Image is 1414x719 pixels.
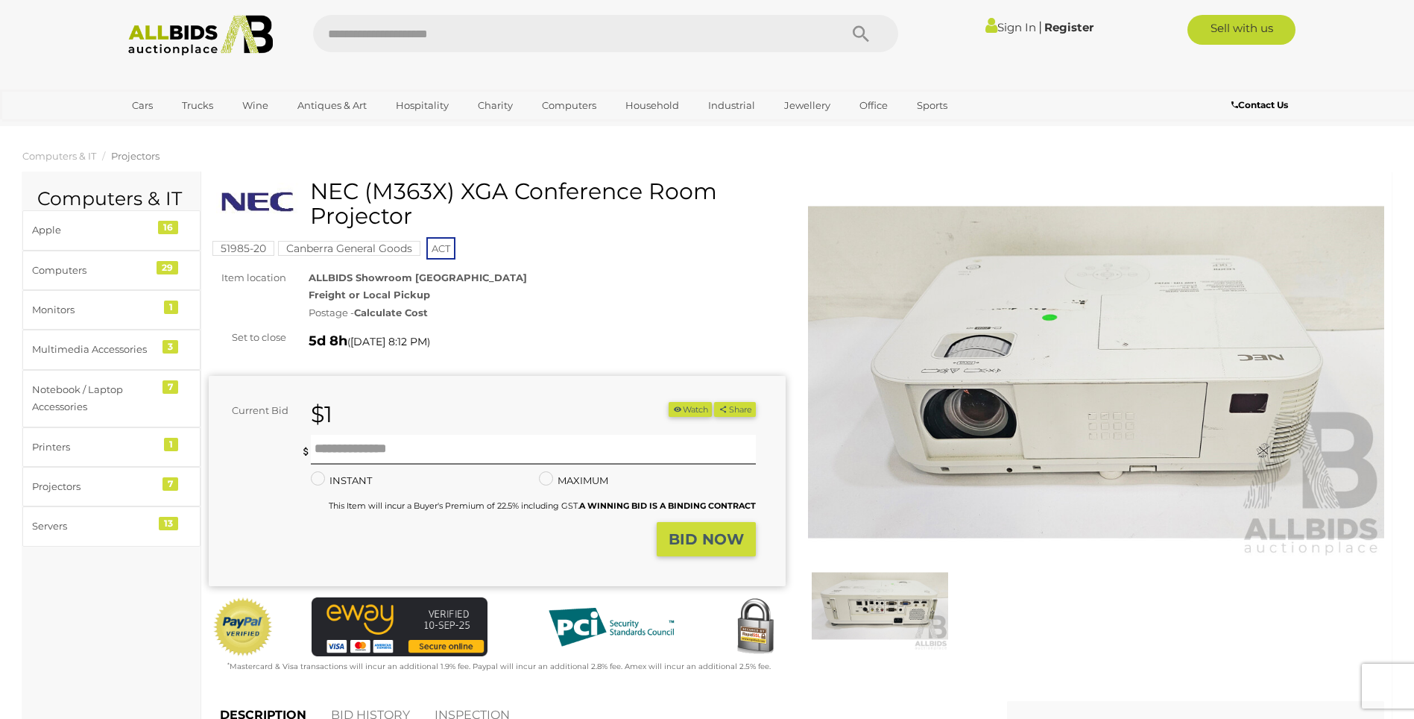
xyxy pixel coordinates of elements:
div: 16 [158,221,178,234]
a: Register [1044,20,1093,34]
mark: Canberra General Goods [278,241,420,256]
a: Charity [468,93,523,118]
strong: $1 [311,401,332,428]
a: Contact Us [1231,97,1292,113]
a: Projectors [111,150,160,162]
a: Office [850,93,897,118]
div: Current Bid [209,402,300,419]
small: This Item will incur a Buyer's Premium of 22.5% including GST. [329,500,756,511]
strong: 5d 8h [309,333,347,349]
img: NEC (M363X) XGA Conference Room Projector [216,183,299,221]
a: Monitors 1 [22,290,201,330]
div: 7 [162,477,178,491]
div: 7 [162,380,178,394]
a: Sell with us [1187,15,1295,45]
div: Item location [198,269,297,286]
button: Search [824,15,898,52]
a: Projectors 7 [22,467,201,506]
a: Antiques & Art [288,93,376,118]
a: Apple 16 [22,210,201,250]
div: Computers [32,262,155,279]
li: Watch this item [669,402,712,418]
h2: Computers & IT [37,189,186,210]
div: Printers [32,439,155,456]
div: Postage - [309,304,786,321]
img: NEC (M363X) XGA Conference Room Projector [812,562,948,650]
strong: BID NOW [669,530,744,548]
div: Monitors [32,301,155,318]
div: Servers [32,518,155,535]
a: Printers 1 [22,427,201,467]
a: Notebook / Laptop Accessories 7 [22,370,201,427]
div: 13 [159,517,178,530]
span: [DATE] 8:12 PM [350,335,427,348]
b: A WINNING BID IS A BINDING CONTRACT [579,500,756,511]
b: Contact Us [1231,99,1288,110]
a: Multimedia Accessories 3 [22,330,201,369]
img: PCI DSS compliant [537,597,686,657]
button: Share [714,402,755,418]
label: MAXIMUM [539,472,608,489]
a: Wine [233,93,278,118]
button: BID NOW [657,522,756,557]
a: [GEOGRAPHIC_DATA] [122,118,247,142]
a: Sports [907,93,957,118]
a: Computers [532,93,606,118]
button: Watch [669,402,712,418]
div: Multimedia Accessories [32,341,155,358]
strong: Calculate Cost [354,307,428,318]
img: Official PayPal Seal [212,597,274,657]
img: NEC (M363X) XGA Conference Room Projector [808,186,1385,559]
div: 3 [162,340,178,354]
mark: 51985-20 [212,241,274,256]
img: Allbids.com.au [120,15,282,56]
a: Cars [122,93,162,118]
div: 1 [164,438,178,451]
div: Set to close [198,329,297,346]
a: Computers 29 [22,251,201,290]
div: Notebook / Laptop Accessories [32,381,155,416]
a: Canberra General Goods [278,242,420,254]
img: Secured by Rapid SSL [725,597,785,657]
div: 1 [164,301,178,314]
span: ACT [426,237,455,260]
a: Jewellery [774,93,840,118]
a: Industrial [698,93,765,118]
div: 29 [157,261,178,274]
img: eWAY Payment Gateway [312,597,487,656]
a: Hospitality [386,93,458,118]
a: Servers 13 [22,506,201,546]
div: Projectors [32,478,155,495]
span: | [1038,19,1042,35]
small: Mastercard & Visa transactions will incur an additional 1.9% fee. Paypal will incur an additional... [227,662,771,671]
a: Computers & IT [22,150,96,162]
a: Sign In [985,20,1036,34]
label: INSTANT [311,472,372,489]
a: Household [616,93,689,118]
a: 51985-20 [212,242,274,254]
h1: NEC (M363X) XGA Conference Room Projector [216,179,782,228]
a: Trucks [172,93,223,118]
span: ( ) [347,336,430,348]
strong: ALLBIDS Showroom [GEOGRAPHIC_DATA] [309,271,527,283]
div: Apple [32,222,155,239]
strong: Freight or Local Pickup [309,289,430,301]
